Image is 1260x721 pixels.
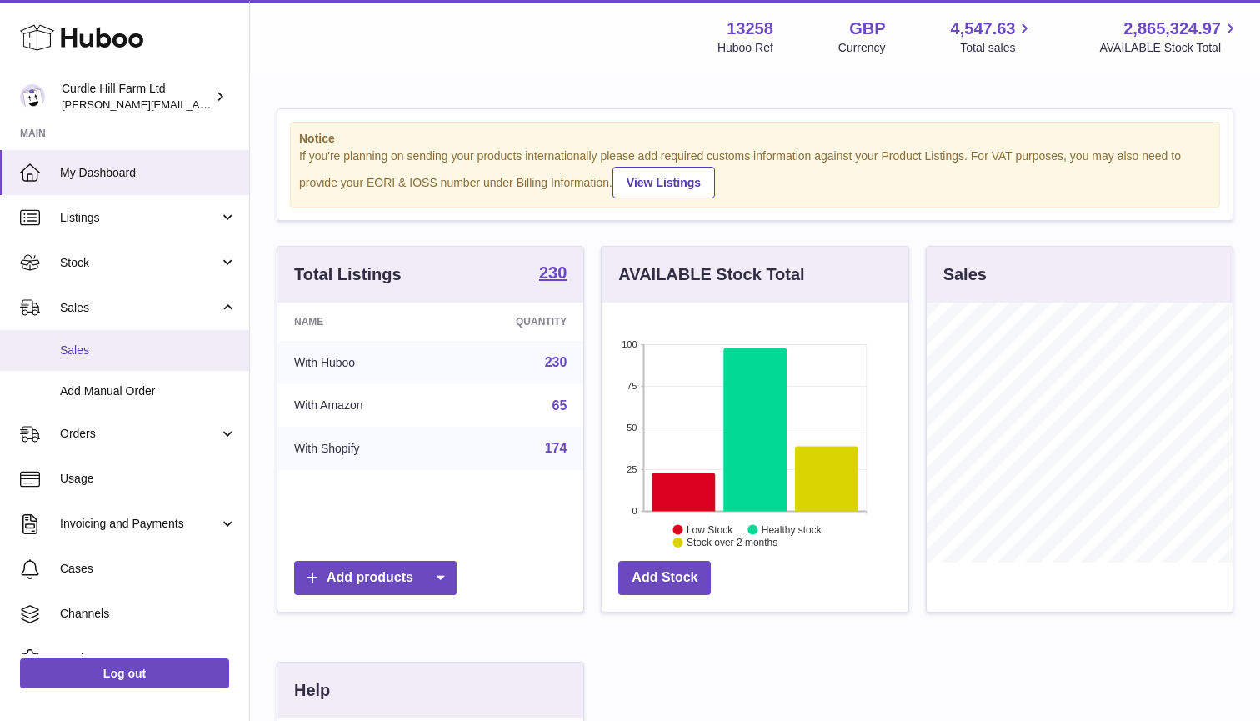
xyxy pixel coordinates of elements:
th: Quantity [445,303,583,341]
a: 230 [539,264,567,284]
h3: Total Listings [294,263,402,286]
div: Huboo Ref [717,40,773,56]
td: With Amazon [277,384,445,428]
span: Listings [60,210,219,226]
span: Add Manual Order [60,383,237,399]
th: Name [277,303,445,341]
strong: 13258 [727,18,773,40]
span: Settings [60,651,237,667]
img: charlotte@diddlysquatfarmshop.com [20,84,45,109]
a: View Listings [612,167,715,198]
span: Sales [60,300,219,316]
div: If you're planning on sending your products internationally please add required customs informati... [299,148,1211,198]
td: With Shopify [277,427,445,470]
text: 25 [627,464,637,474]
a: 174 [545,441,567,455]
div: Currency [838,40,886,56]
a: 230 [545,355,567,369]
a: Add products [294,561,457,595]
strong: 230 [539,264,567,281]
h3: Help [294,679,330,702]
span: Total sales [960,40,1034,56]
a: Log out [20,658,229,688]
text: 75 [627,381,637,391]
a: 65 [552,398,567,413]
div: Curdle Hill Farm Ltd [62,81,212,113]
text: 100 [622,339,637,349]
text: 0 [632,506,637,516]
span: Channels [60,606,237,622]
span: Usage [60,471,237,487]
a: 4,547.63 Total sales [951,18,1035,56]
a: 2,865,324.97 AVAILABLE Stock Total [1099,18,1240,56]
span: 4,547.63 [951,18,1016,40]
span: Stock [60,255,219,271]
h3: AVAILABLE Stock Total [618,263,804,286]
a: Add Stock [618,561,711,595]
span: 2,865,324.97 [1123,18,1221,40]
span: Invoicing and Payments [60,516,219,532]
text: Low Stock [687,523,733,535]
h3: Sales [943,263,987,286]
span: My Dashboard [60,165,237,181]
strong: GBP [849,18,885,40]
span: Cases [60,561,237,577]
span: AVAILABLE Stock Total [1099,40,1240,56]
text: Healthy stock [762,523,822,535]
span: [PERSON_NAME][EMAIL_ADDRESS][DOMAIN_NAME] [62,98,334,111]
text: Stock over 2 months [687,537,777,548]
text: 50 [627,423,637,433]
strong: Notice [299,131,1211,147]
td: With Huboo [277,341,445,384]
span: Orders [60,426,219,442]
span: Sales [60,343,237,358]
